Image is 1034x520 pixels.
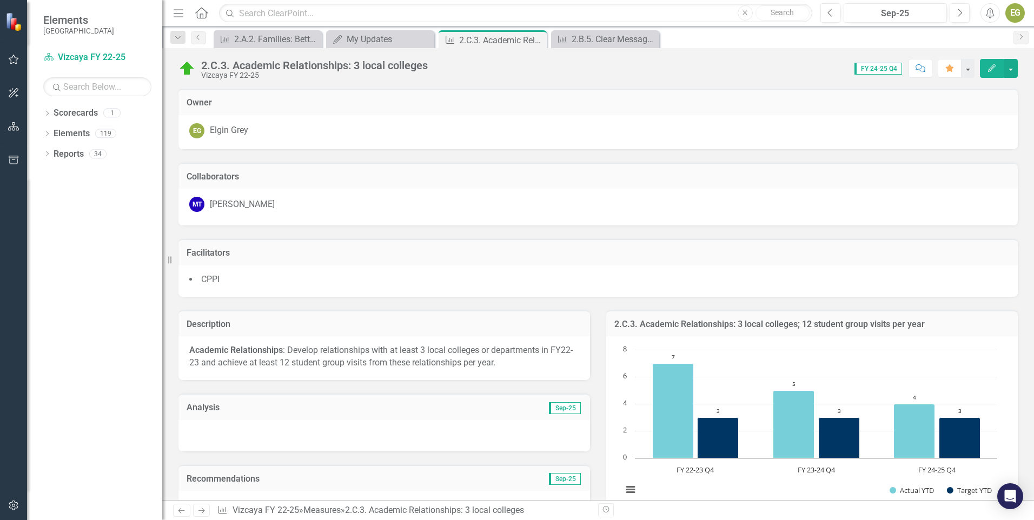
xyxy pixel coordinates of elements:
[54,107,98,119] a: Scorecards
[554,32,657,46] a: 2.B.5. Clear Messaging: Feature core values in communications, programs and interpretation (75% o...
[572,32,657,46] div: 2.B.5. Clear Messaging: Feature core values in communications, programs and interpretation (75% o...
[677,465,714,475] text: FY 22-23 Q4
[623,398,627,408] text: 4
[958,407,962,415] text: 3
[216,32,319,46] a: 2.A.2. Families: Better serve families with children through new programmatic and interpretive re...
[792,380,796,388] text: 5
[345,505,524,515] div: 2.C.3. Academic Relationships: 3 local colleges
[549,473,581,485] span: Sep-25
[210,198,275,211] div: [PERSON_NAME]
[43,77,151,96] input: Search Below...
[847,7,943,20] div: Sep-25
[698,418,739,458] path: FY 22-23 Q4, 3. Target YTD.
[54,128,90,140] a: Elements
[617,344,1007,506] div: Chart. Highcharts interactive chart.
[329,32,432,46] a: My Updates
[5,12,24,31] img: ClearPoint Strategy
[189,197,204,212] div: MT
[233,505,299,515] a: Vizcaya FY 22-25
[947,485,992,495] button: Show Target YTD
[187,403,385,412] h3: Analysis
[890,485,934,495] button: Show Actual YTD
[217,504,590,517] div: » »
[187,172,1010,182] h3: Collaborators
[623,482,638,497] button: View chart menu, Chart
[773,391,814,458] path: FY 23-24 Q4, 5. Actual YTD.
[95,129,116,138] div: 119
[623,344,627,354] text: 8
[672,353,675,361] text: 7
[1005,3,1025,23] button: EG
[838,407,841,415] text: 3
[623,425,627,435] text: 2
[939,418,980,458] path: FY 24-25 Q4, 3. Target YTD.
[187,474,459,484] h3: Recommendations
[43,51,151,64] a: Vizcaya FY 22-25
[913,394,916,401] text: 4
[614,319,1010,329] h3: 2.C.3. Academic Relationships: 3 local colleges; 12 student group visits per year
[103,109,121,118] div: 1
[918,465,956,475] text: FY 24-25 Q4
[187,248,1010,258] h3: Facilitators
[894,404,935,458] path: FY 24-25 Q4, 4. Actual YTD.
[698,418,980,458] g: Target YTD, bar series 2 of 2 with 3 bars.
[187,98,1010,108] h3: Owner
[54,148,84,161] a: Reports
[798,465,836,475] text: FY 23-24 Q4
[347,32,432,46] div: My Updates
[819,418,860,458] path: FY 23-24 Q4, 3. Target YTD.
[549,402,581,414] span: Sep-25
[187,319,582,329] h3: Description
[459,34,544,47] div: 2.C.3. Academic Relationships: 3 local colleges
[771,8,794,17] span: Search
[234,32,319,46] div: 2.A.2. Families: Better serve families with children through new programmatic and interpretive re...
[997,483,1023,509] div: Open Intercom Messenger
[189,123,204,138] div: EG
[43,14,114,26] span: Elements
[854,63,902,75] span: FY 24-25 Q4
[844,3,947,23] button: Sep-25
[201,71,428,79] div: Vizcaya FY 22-25
[178,60,196,77] img: At or Above Target
[623,452,627,462] text: 0
[219,4,812,23] input: Search ClearPoint...
[623,371,627,381] text: 6
[89,149,107,158] div: 34
[303,505,341,515] a: Measures
[210,124,248,137] div: Elgin Grey
[189,345,283,355] strong: Academic Relationships
[653,364,935,458] g: Actual YTD, bar series 1 of 2 with 3 bars.
[201,274,220,284] span: CPPI
[189,344,579,369] p: : Develop relationships with at least 3 local colleges or departments in FY22-23 and achieve at l...
[43,26,114,35] small: [GEOGRAPHIC_DATA]
[617,344,1003,506] svg: Interactive chart
[201,59,428,71] div: 2.C.3. Academic Relationships: 3 local colleges
[717,407,720,415] text: 3
[653,364,694,458] path: FY 22-23 Q4, 7. Actual YTD.
[755,5,810,21] button: Search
